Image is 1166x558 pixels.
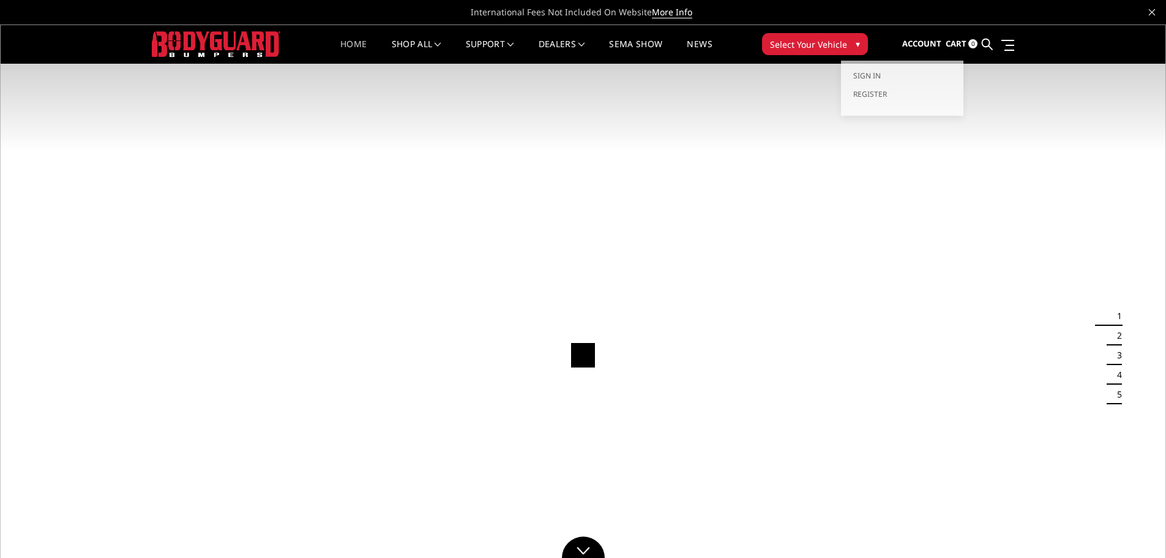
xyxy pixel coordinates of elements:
[853,85,951,104] a: Register
[968,39,977,48] span: 0
[856,37,860,50] span: ▾
[652,6,692,18] a: More Info
[1110,385,1122,404] button: 5 of 5
[687,40,712,64] a: News
[1110,345,1122,365] button: 3 of 5
[902,38,941,49] span: Account
[762,33,868,55] button: Select Your Vehicle
[853,89,887,99] span: Register
[152,31,280,56] img: BODYGUARD BUMPERS
[1110,326,1122,345] button: 2 of 5
[466,40,514,64] a: Support
[946,28,977,61] a: Cart 0
[562,537,605,558] a: Click to Down
[770,38,847,51] span: Select Your Vehicle
[609,40,662,64] a: SEMA Show
[946,38,966,49] span: Cart
[853,67,951,85] a: Sign in
[340,40,367,64] a: Home
[1110,306,1122,326] button: 1 of 5
[392,40,441,64] a: shop all
[539,40,585,64] a: Dealers
[902,28,941,61] a: Account
[853,70,881,81] span: Sign in
[1110,365,1122,385] button: 4 of 5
